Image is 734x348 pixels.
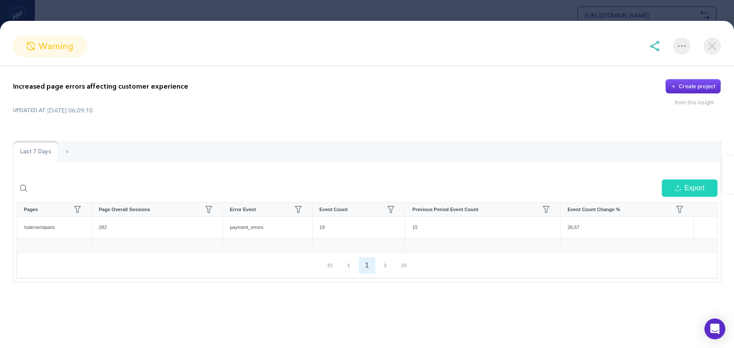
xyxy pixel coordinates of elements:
[678,45,686,47] img: More options
[679,83,715,90] div: Create project
[704,318,725,339] div: Open Intercom Messenger
[313,217,405,238] div: 19
[13,141,58,163] div: Last 7 Days
[662,179,717,197] button: Export
[412,206,478,213] span: Previous Period Event Count
[320,206,348,213] span: Event Count
[359,257,375,274] button: 1
[17,217,91,238] div: /odeme/siparis
[684,183,704,193] span: Export
[24,206,38,213] span: Pages
[230,206,256,213] span: Error Event
[47,106,93,115] time: [DATE] 06:09:10
[13,81,188,92] p: Increased page errors affecting customer experience
[39,40,73,53] span: warning
[13,107,46,114] span: UPDATED AT
[92,217,223,238] div: 282
[405,217,560,238] div: 15
[650,41,660,51] img: share
[223,217,312,238] div: payment_errors
[675,99,721,106] div: from this insight
[27,42,35,50] img: warning
[567,206,620,213] span: Event Count Change %
[58,141,76,163] div: +
[99,206,150,213] span: Page Overall Sessions
[561,217,693,238] div: 26,67
[704,37,721,55] img: close-dialog
[665,79,721,94] button: Create project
